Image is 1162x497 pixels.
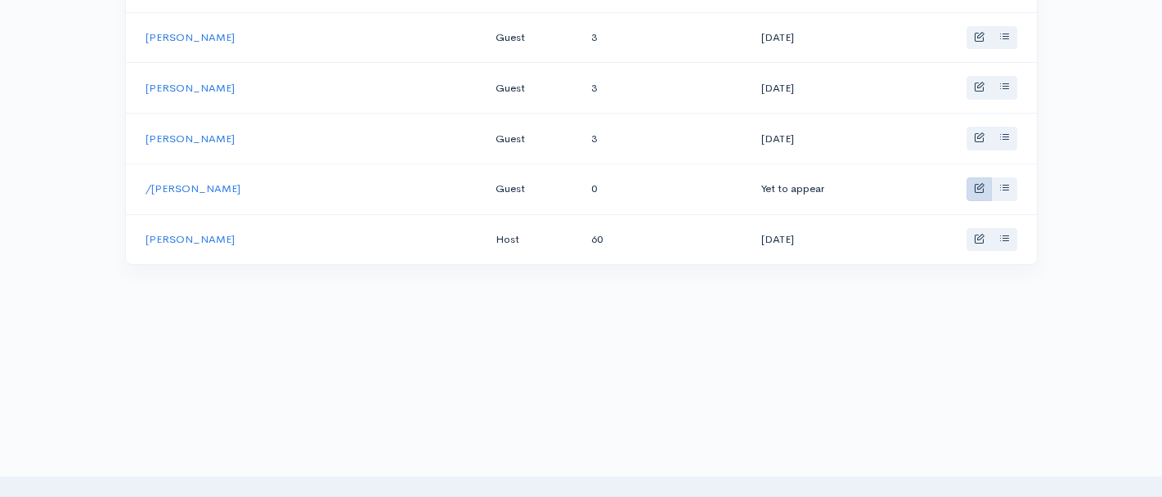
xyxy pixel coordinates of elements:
td: Guest [482,12,578,63]
div: Basic example [967,76,1017,100]
a: [PERSON_NAME] [146,30,235,44]
a: /[PERSON_NAME] [146,181,240,195]
a: [PERSON_NAME] [146,232,235,246]
td: [DATE] [748,63,897,114]
td: [DATE] [748,214,897,264]
td: 0 [578,163,747,214]
a: [PERSON_NAME] [146,132,235,146]
td: [DATE] [748,114,897,164]
td: 3 [578,12,747,63]
td: Guest [482,163,578,214]
div: Basic example [967,228,1017,252]
div: Basic example [967,177,1017,201]
td: 3 [578,63,747,114]
td: Host [482,214,578,264]
td: [DATE] [748,12,897,63]
td: 3 [578,114,747,164]
td: Guest [482,114,578,164]
div: Basic example [967,26,1017,50]
td: 60 [578,214,747,264]
div: Basic example [967,127,1017,150]
td: Yet to appear [748,163,897,214]
a: [PERSON_NAME] [146,81,235,95]
td: Guest [482,63,578,114]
